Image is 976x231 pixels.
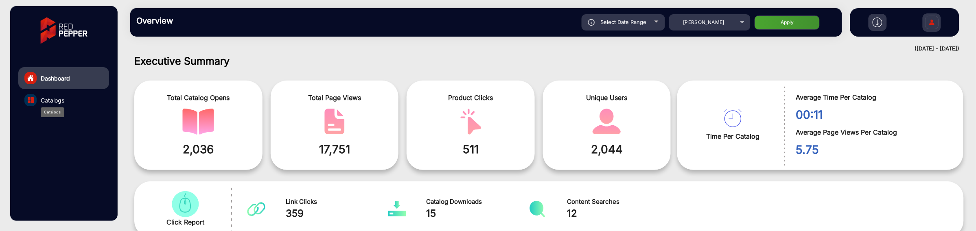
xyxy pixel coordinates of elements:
[528,201,547,217] img: catalog
[755,15,820,30] button: Apply
[41,74,70,83] span: Dashboard
[796,141,951,158] span: 5.75
[591,109,623,135] img: catalog
[247,201,265,217] img: catalog
[122,45,960,53] div: ([DATE] - [DATE])
[549,93,665,102] span: Unique Users
[286,197,388,207] span: Link Clicks
[27,74,34,82] img: home
[277,93,393,102] span: Total Page Views
[18,67,109,89] a: Dashboard
[28,97,34,103] img: catalog
[427,206,529,221] span: 15
[923,9,941,38] img: Sign%20Up.svg
[796,92,951,102] span: Average Time Per Catalog
[388,201,406,217] img: catalog
[169,191,201,217] img: catalog
[182,109,214,135] img: catalog
[277,141,393,158] span: 17,751
[567,197,670,207] span: Content Searches
[136,16,250,26] h3: Overview
[18,89,109,111] a: Catalogs
[549,141,665,158] span: 2,044
[413,93,529,102] span: Product Clicks
[166,217,204,227] span: Click Report
[140,93,256,102] span: Total Catalog Opens
[796,106,951,123] span: 00:11
[588,19,595,26] img: icon
[427,197,529,207] span: Catalog Downloads
[319,109,350,135] img: catalog
[35,10,93,51] img: vmg-logo
[286,206,388,221] span: 359
[683,19,724,25] span: [PERSON_NAME]
[873,17,882,27] img: h2download.svg
[796,127,951,137] span: Average Page Views Per Catalog
[41,107,64,117] div: Catalogs
[567,206,670,221] span: 12
[724,109,742,127] img: catalog
[455,109,487,135] img: catalog
[600,19,646,25] span: Select Date Range
[134,55,964,67] h1: Executive Summary
[140,141,256,158] span: 2,036
[41,96,64,105] span: Catalogs
[413,141,529,158] span: 511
